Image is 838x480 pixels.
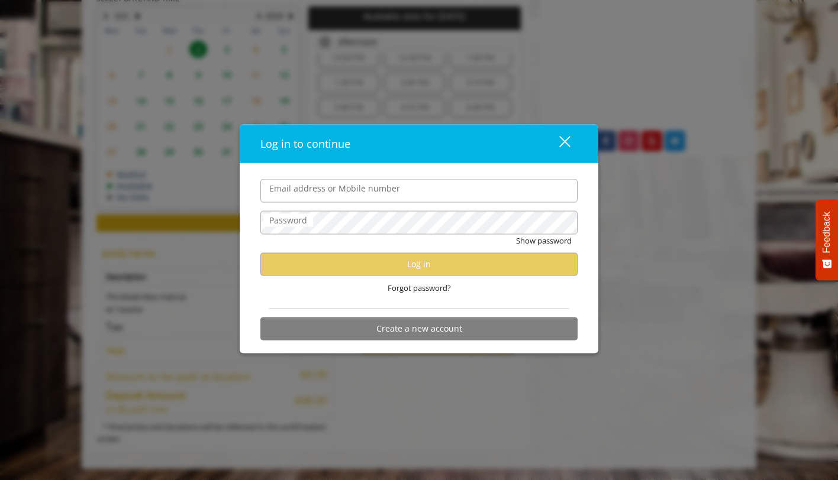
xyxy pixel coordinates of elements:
[816,200,838,280] button: Feedback - Show survey
[546,135,569,153] div: close dialog
[263,182,406,195] label: Email address or Mobile number
[260,137,350,151] span: Log in to continue
[516,235,572,247] button: Show password
[263,214,313,227] label: Password
[821,212,832,253] span: Feedback
[537,131,578,155] button: close dialog
[388,282,451,294] span: Forgot password?
[260,179,578,203] input: Email address or Mobile number
[260,211,578,235] input: Password
[260,317,578,340] button: Create a new account
[260,252,578,275] button: Log in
